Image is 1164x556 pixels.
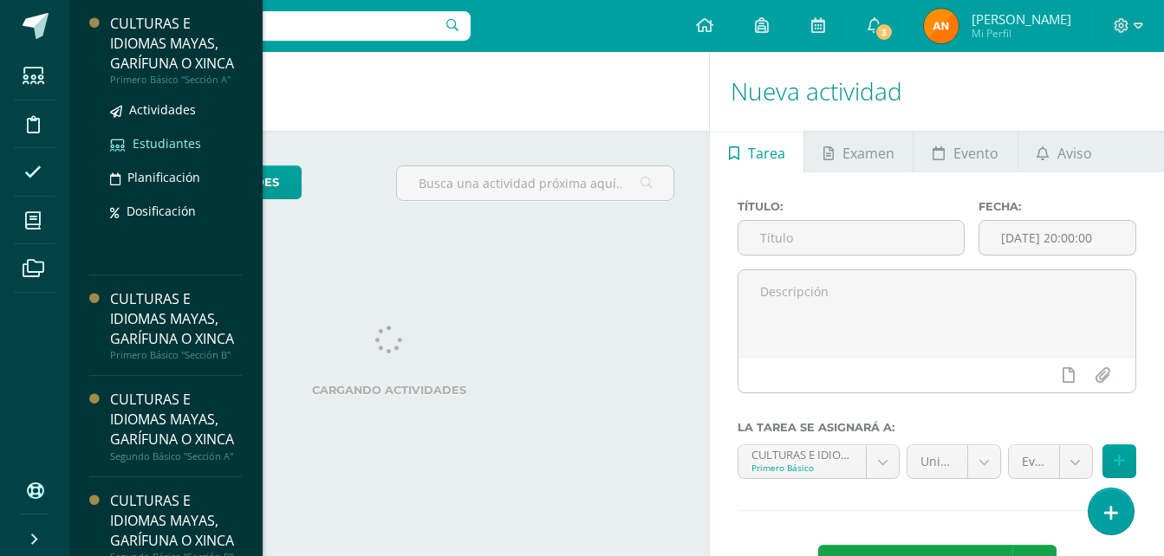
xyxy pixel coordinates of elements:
img: 3a38ccc57df8c3e4ccb5f83e14a3f63e.png [924,9,959,43]
span: Evento [953,133,998,174]
span: Estudiantes [133,135,201,152]
span: Unidad 3 [920,445,954,478]
a: CULTURAS E IDIOMAS MAYAS, GARÍFUNA O XINCASegundo Básico "Sección A" [110,390,242,462]
a: Planificación [110,167,242,187]
label: Cargando actividades [104,384,674,397]
a: Tarea [710,131,803,172]
span: Mi Perfil [972,26,1071,41]
span: [PERSON_NAME] [972,10,1071,28]
div: Primero Básico "Sección B" [110,349,242,361]
h1: Nueva actividad [731,52,1143,131]
span: Aviso [1057,133,1092,174]
a: Aviso [1018,131,1111,172]
span: Dosificación [127,203,196,219]
input: Busca una actividad próxima aquí... [397,166,673,200]
input: Fecha de entrega [979,221,1135,255]
input: Busca un usuario... [81,11,471,41]
a: CULTURAS E IDIOMAS MAYAS, GARÍFUNA O XINCA 'Sección A'Primero Básico [738,445,899,478]
span: Examen [842,133,894,174]
div: CULTURAS E IDIOMAS MAYAS, GARÍFUNA O XINCA [110,14,242,74]
a: Estudiantes [110,133,242,153]
div: CULTURAS E IDIOMAS MAYAS, GARÍFUNA O XINCA [110,491,242,551]
div: Primero Básico [751,462,853,474]
input: Título [738,221,964,255]
a: Evento [914,131,1017,172]
label: Título: [738,200,965,213]
div: CULTURAS E IDIOMAS MAYAS, GARÍFUNA O XINCA [110,289,242,349]
div: CULTURAS E IDIOMAS MAYAS, GARÍFUNA O XINCA [110,390,242,449]
div: Segundo Básico "Sección A" [110,450,242,462]
span: Tarea [748,133,785,174]
a: CULTURAS E IDIOMAS MAYAS, GARÍFUNA O XINCAPrimero Básico "Sección A" [110,14,242,86]
div: Primero Básico "Sección A" [110,74,242,86]
a: Evaluación sumativa (25.0%) [1009,445,1092,478]
span: Actividades [129,101,196,118]
label: Fecha: [979,200,1136,213]
a: Unidad 3 [907,445,1000,478]
a: Actividades [110,100,242,120]
span: Evaluación sumativa (25.0%) [1022,445,1046,478]
h1: Actividades [90,52,688,131]
span: 3 [875,23,894,42]
a: Examen [804,131,913,172]
span: Planificación [127,169,200,185]
div: CULTURAS E IDIOMAS MAYAS, GARÍFUNA O XINCA 'Sección A' [751,445,853,462]
a: CULTURAS E IDIOMAS MAYAS, GARÍFUNA O XINCAPrimero Básico "Sección B" [110,289,242,361]
label: La tarea se asignará a: [738,421,1136,434]
a: Dosificación [110,201,242,221]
